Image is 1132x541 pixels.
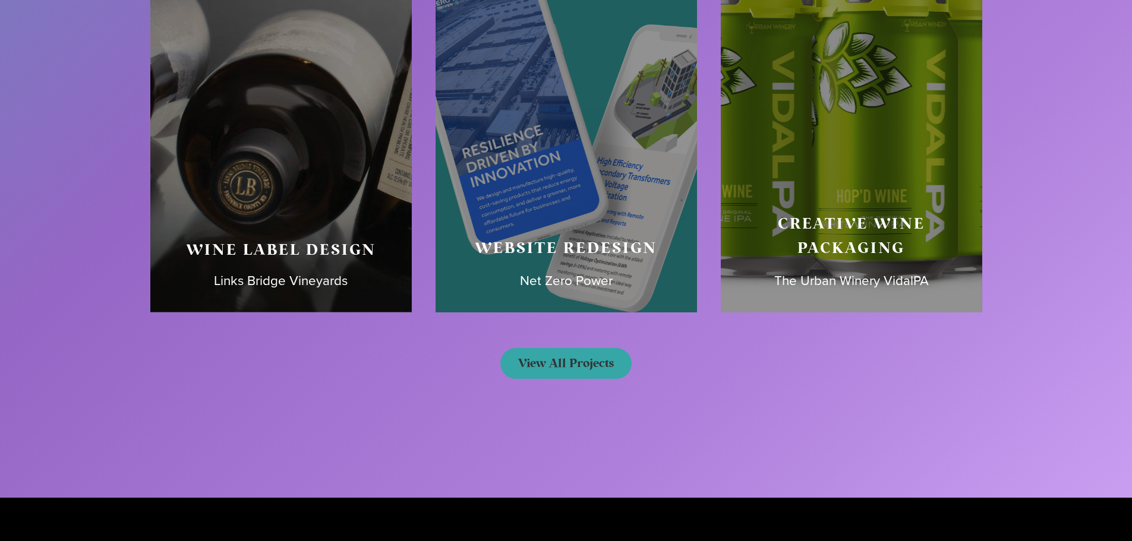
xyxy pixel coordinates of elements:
[456,237,676,261] h3: Website Redesign
[171,240,391,261] h3: Wine Label Design
[171,270,391,292] div: Links Bridge Vineyards
[456,270,676,292] div: Net Zero Power
[518,357,614,369] span: View All Projects
[742,270,961,292] div: The Urban Winery VidalPA
[742,213,961,261] h3: Creative Wine Packaging
[500,348,632,379] a: View All Projects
